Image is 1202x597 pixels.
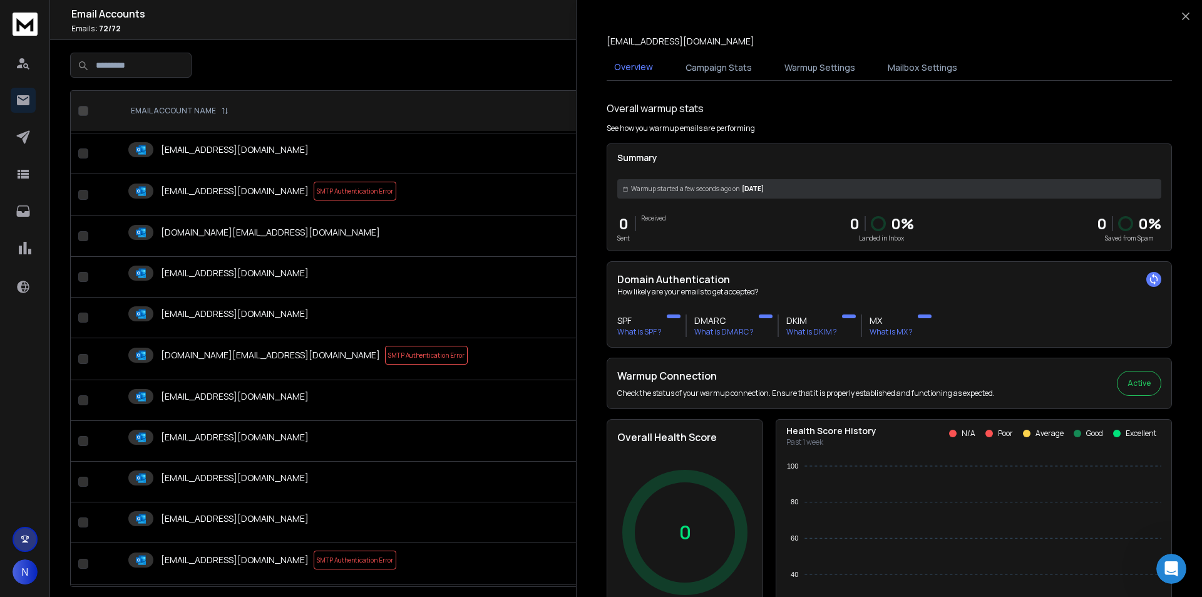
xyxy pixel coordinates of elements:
span: Home [28,422,56,431]
div: Navigating Advanced Campaign Options in ReachInbox [18,294,232,331]
div: We'll be back online in 2 hours [26,192,209,205]
button: Help [167,391,250,441]
p: [EMAIL_ADDRESS][DOMAIN_NAME] [161,512,309,525]
tspan: 60 [791,534,798,542]
button: Active [1117,371,1161,396]
p: [EMAIL_ADDRESS][DOMAIN_NAME] [161,267,309,279]
p: How likely are your emails to get accepted? [617,287,1161,297]
p: How can we assist you [DATE]? [25,110,225,153]
p: Good [1086,428,1103,439]
strong: 0 [1097,213,1107,234]
button: Warmup Settings [777,54,863,81]
h2: Domain Authentication [617,272,1161,287]
button: Messages [83,391,167,441]
p: [EMAIL_ADDRESS][DOMAIN_NAME] [607,35,754,48]
p: Past 1 week [786,437,876,447]
p: Check the status of your warmup connection. Ensure that it is properly established and functionin... [617,388,995,398]
p: Saved from Spam [1097,234,1161,243]
img: logo [25,26,109,42]
img: Profile image for Rohan [134,20,159,45]
p: 0 [679,521,691,544]
button: Campaign Stats [678,54,759,81]
h2: Warmup Connection [617,368,995,383]
div: Navigating Advanced Campaign Options in ReachInbox [26,299,210,326]
div: Optimizing Warmup Settings in ReachInbox [18,258,232,294]
h3: SPF [617,314,662,327]
div: Configuring SMTP Settings for Microsoft Account Purchased Directly from Microsoft [18,331,232,380]
span: Help [198,422,218,431]
p: Sent [617,234,630,243]
p: Summary [617,152,1161,164]
div: Seamlessly Integrate Your Campaigns with Airtable Using ReachInbox and [DOMAIN_NAME] [18,380,232,430]
span: SMTP Authentication Error [314,182,396,200]
div: Optimizing Warmup Settings in ReachInbox [26,263,210,289]
p: [EMAIL_ADDRESS][DOMAIN_NAME] [161,308,309,320]
p: [EMAIL_ADDRESS][DOMAIN_NAME] [161,554,309,566]
p: Average [1035,428,1064,439]
p: What is DMARC ? [694,327,754,337]
p: See how you warmup emails are performing [607,123,755,133]
p: [EMAIL_ADDRESS][DOMAIN_NAME] [161,143,309,156]
span: SMTP Authentication Error [314,551,396,569]
img: logo [13,13,38,36]
p: Hi [PERSON_NAME] [25,89,225,110]
span: 72 / 72 [99,23,121,34]
h3: DMARC [694,314,754,327]
h2: Overall Health Score [617,430,753,445]
iframe: Intercom live chat [1156,554,1186,584]
img: Profile image for Lakshita [158,20,183,45]
p: 0 [850,214,860,234]
span: Messages [104,422,147,431]
span: Search for help [26,234,101,247]
button: Overview [607,53,660,82]
p: N/A [962,428,975,439]
p: 0 [617,214,630,234]
h1: Overall warmup stats [607,101,704,116]
p: Excellent [1126,428,1156,439]
p: [EMAIL_ADDRESS][DOMAIN_NAME] [161,185,309,197]
p: Emails : [71,24,880,34]
p: 0 % [1138,214,1161,234]
div: EMAIL ACCOUNT NAME [131,106,229,116]
button: Mailbox Settings [880,54,965,81]
p: Health Score History [786,425,876,437]
button: Search for help [18,228,232,253]
h3: MX [870,314,913,327]
tspan: 80 [791,498,798,506]
div: Send us a messageWe'll be back online in 2 hours [13,169,238,216]
p: Poor [998,428,1013,439]
p: Received [641,214,666,223]
p: Landed in Inbox [850,234,914,243]
span: Warmup started a few seconds ago on [631,184,739,194]
p: [EMAIL_ADDRESS][DOMAIN_NAME] [161,431,309,444]
div: Send us a message [26,179,209,192]
h3: DKIM [786,314,837,327]
h1: Email Accounts [71,6,880,21]
p: [EMAIL_ADDRESS][DOMAIN_NAME] [161,390,309,403]
p: 0 % [891,214,914,234]
div: Close [215,20,238,43]
p: What is DKIM ? [786,327,837,337]
p: [DOMAIN_NAME][EMAIL_ADDRESS][DOMAIN_NAME] [161,349,380,361]
div: [DATE] [617,179,1161,199]
p: [DOMAIN_NAME][EMAIL_ADDRESS][DOMAIN_NAME] [161,226,380,239]
div: Seamlessly Integrate Your Campaigns with Airtable Using ReachInbox and [DOMAIN_NAME] [26,385,210,425]
img: Profile image for Raj [182,20,207,45]
p: What is SPF ? [617,327,662,337]
tspan: 40 [791,571,798,578]
span: N [13,559,38,584]
tspan: 100 [787,462,798,470]
p: What is MX ? [870,327,913,337]
span: SMTP Authentication Error [385,346,468,365]
p: [EMAIL_ADDRESS][DOMAIN_NAME] [161,472,309,484]
div: Configuring SMTP Settings for Microsoft Account Purchased Directly from Microsoft [26,336,210,375]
